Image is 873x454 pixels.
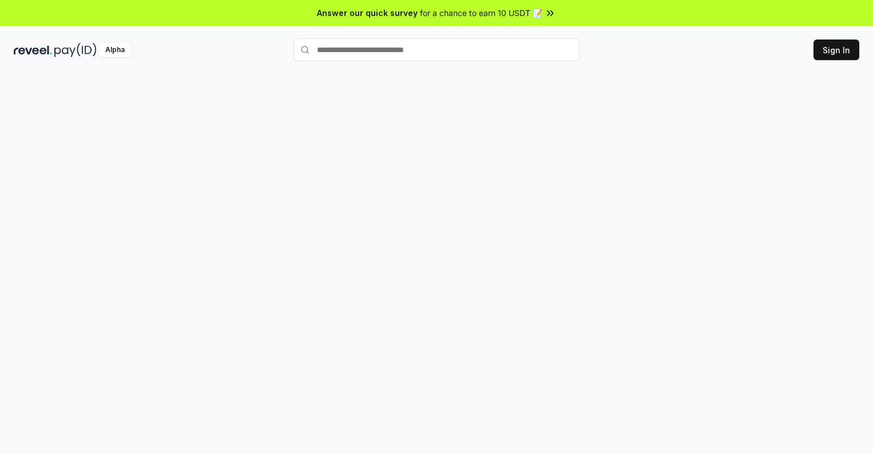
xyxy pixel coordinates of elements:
[54,43,97,57] img: pay_id
[420,7,542,19] span: for a chance to earn 10 USDT 📝
[317,7,418,19] span: Answer our quick survey
[814,40,859,60] button: Sign In
[99,43,131,57] div: Alpha
[14,43,52,57] img: reveel_dark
